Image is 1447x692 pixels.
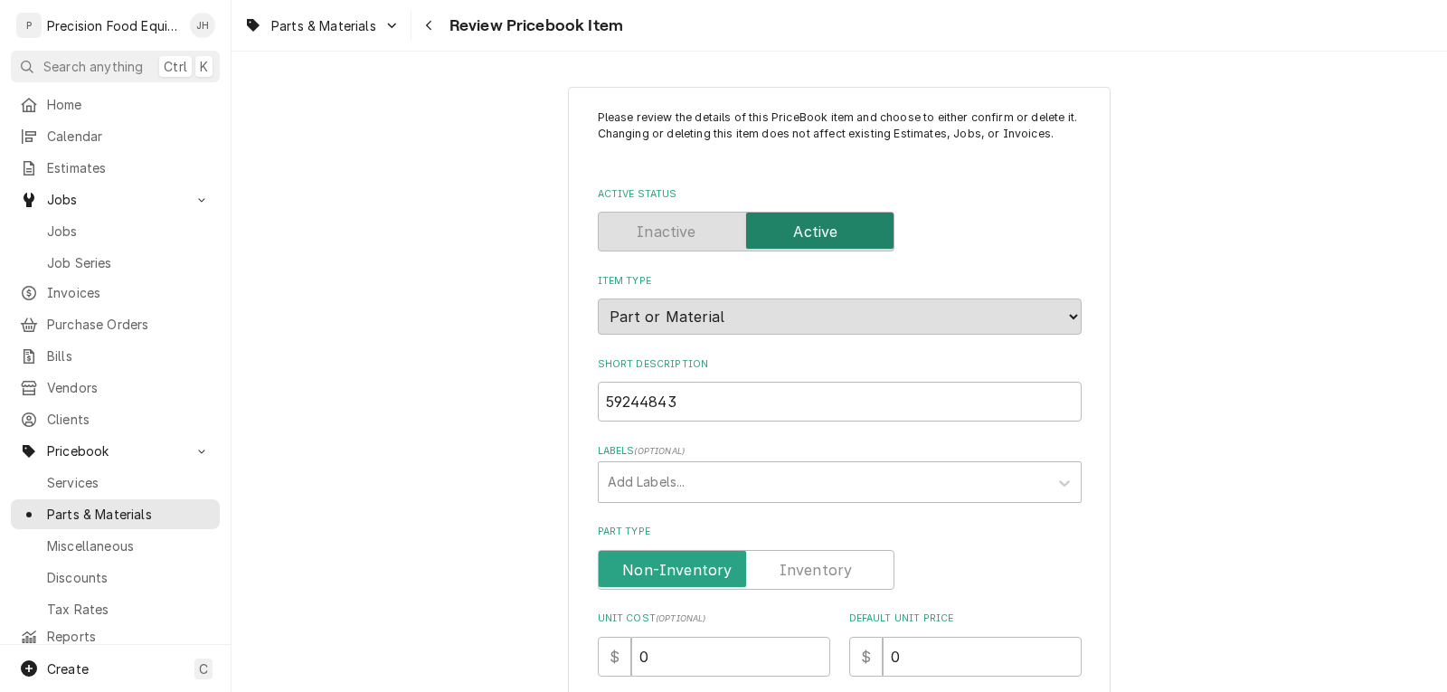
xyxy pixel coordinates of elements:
[11,185,220,214] a: Go to Jobs
[598,611,830,676] div: Unit Cost
[849,637,883,677] div: $
[43,57,143,76] span: Search anything
[47,473,211,492] span: Services
[598,525,1082,539] label: Part Type
[598,212,1082,251] div: Active
[271,16,376,35] span: Parts & Materials
[47,315,211,334] span: Purchase Orders
[47,95,211,114] span: Home
[47,158,211,177] span: Estimates
[598,382,1082,422] input: Name used to describe this Part or Material
[47,505,211,524] span: Parts & Materials
[11,309,220,339] a: Purchase Orders
[11,563,220,592] a: Discounts
[598,357,1082,372] label: Short Description
[47,568,211,587] span: Discounts
[200,57,208,76] span: K
[598,525,1082,589] div: Part Type
[598,357,1082,422] div: Short Description
[11,90,220,119] a: Home
[47,410,211,429] span: Clients
[598,187,1082,202] label: Active Status
[47,346,211,365] span: Bills
[598,637,631,677] div: $
[47,441,184,460] span: Pricebook
[11,153,220,183] a: Estimates
[634,446,685,456] span: ( optional )
[11,499,220,529] a: Parts & Materials
[598,444,1082,503] div: Labels
[47,190,184,209] span: Jobs
[11,341,220,371] a: Bills
[47,253,211,272] span: Job Series
[598,187,1082,251] div: Active Status
[16,13,42,38] div: P
[237,11,407,41] a: Go to Parts & Materials
[47,222,211,241] span: Jobs
[598,274,1082,289] label: Item Type
[47,627,211,646] span: Reports
[598,274,1082,335] div: Item Type
[11,594,220,624] a: Tax Rates
[849,611,1082,676] div: Default Unit Price
[11,531,220,561] a: Miscellaneous
[11,216,220,246] a: Jobs
[47,661,89,677] span: Create
[11,121,220,151] a: Calendar
[444,14,623,38] span: Review Pricebook Item
[656,613,706,623] span: ( optional )
[190,13,215,38] div: JH
[47,283,211,302] span: Invoices
[849,611,1082,626] label: Default Unit Price
[11,248,220,278] a: Job Series
[415,11,444,40] button: Navigate back
[11,373,220,403] a: Vendors
[11,51,220,82] button: Search anythingCtrlK
[47,378,211,397] span: Vendors
[598,109,1082,159] p: Please review the details of this PriceBook item and choose to either confirm or delete it. Chang...
[598,444,1082,459] label: Labels
[11,621,220,651] a: Reports
[199,659,208,678] span: C
[11,278,220,308] a: Invoices
[47,16,180,35] div: Precision Food Equipment LLC
[47,536,211,555] span: Miscellaneous
[190,13,215,38] div: Jason Hertel's Avatar
[164,57,187,76] span: Ctrl
[598,611,830,626] label: Unit Cost
[47,127,211,146] span: Calendar
[11,468,220,498] a: Services
[47,600,211,619] span: Tax Rates
[11,404,220,434] a: Clients
[11,436,220,466] a: Go to Pricebook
